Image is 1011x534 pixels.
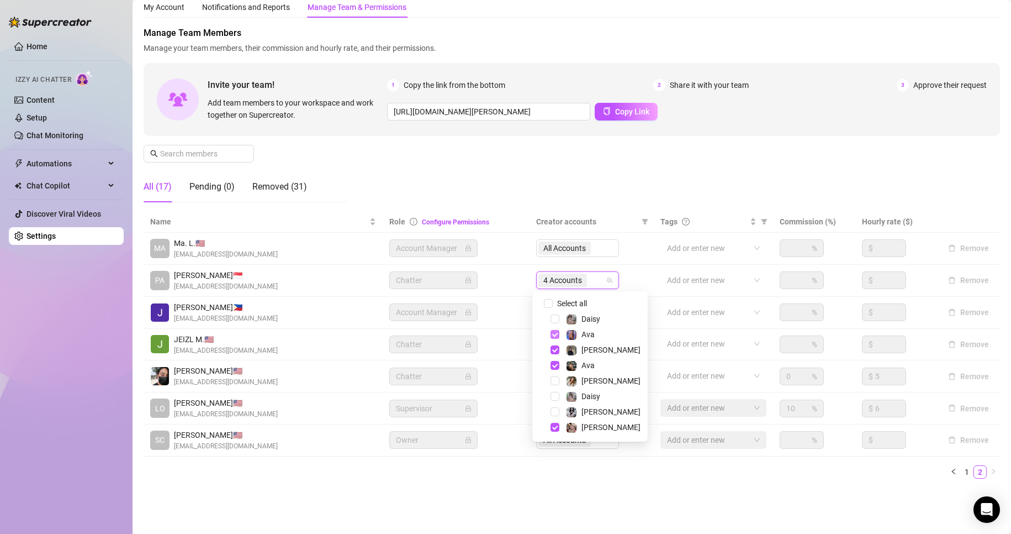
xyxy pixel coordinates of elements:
span: Chatter [396,368,471,385]
span: Account Manager [396,304,471,321]
span: LO [155,402,165,415]
span: [PERSON_NAME] 🇸🇬 [174,269,278,281]
span: [EMAIL_ADDRESS][DOMAIN_NAME] [174,377,278,388]
span: left [950,468,957,475]
span: Ava [581,361,595,370]
span: copy [603,107,611,115]
span: Select tree node [551,345,559,354]
img: Chat Copilot [14,182,22,190]
span: [PERSON_NAME] [581,407,641,416]
span: [PERSON_NAME] [581,345,641,354]
img: Anna [567,345,576,355]
span: Share it with your team [670,79,749,91]
li: Previous Page [947,465,960,479]
span: lock [465,405,472,412]
span: Ma. L. 🇺🇸 [174,237,278,249]
li: 1 [960,465,973,479]
a: Settings [27,232,56,240]
a: 2 [974,466,986,478]
span: right [990,468,997,475]
button: Remove [944,402,993,415]
button: Remove [944,274,993,287]
a: Discover Viral Videos [27,210,101,218]
img: Ava [567,361,576,371]
div: Open Intercom Messenger [973,496,1000,523]
span: lock [465,277,472,284]
span: 2 [653,79,665,91]
span: 4 Accounts [543,274,582,286]
li: 2 [973,465,987,479]
span: Account Manager [396,240,471,256]
span: Tags [660,216,677,228]
span: Select tree node [551,392,559,401]
span: Izzy AI Chatter [15,75,71,85]
img: JEIZL MALLARI [151,335,169,353]
span: [PERSON_NAME] 🇺🇸 [174,397,278,409]
span: Select tree node [551,361,559,370]
span: Invite your team! [208,78,387,92]
button: Remove [944,433,993,447]
span: Name [150,216,367,228]
span: Select tree node [551,407,559,416]
button: right [987,465,1000,479]
span: [EMAIL_ADDRESS][DOMAIN_NAME] [174,409,278,420]
span: [PERSON_NAME] 🇵🇭 [174,301,278,313]
button: Remove [944,306,993,319]
span: filter [759,213,770,230]
span: Chatter [396,272,471,289]
span: Select tree node [551,423,559,432]
span: team [606,277,613,284]
div: Manage Team & Permissions [308,1,406,13]
span: search [150,150,158,158]
img: Daisy [567,392,576,402]
span: filter [761,218,767,225]
img: John Lhester [151,303,169,322]
span: [PERSON_NAME] [581,423,641,432]
span: Manage your team members, their commission and hourly rate, and their permissions. [144,42,1000,54]
span: 3 [897,79,909,91]
span: Daisy [581,392,600,401]
span: [EMAIL_ADDRESS][DOMAIN_NAME] [174,281,278,292]
span: Select tree node [551,376,559,385]
button: left [947,465,960,479]
a: Home [27,42,47,51]
img: logo-BBDzfeDw.svg [9,17,92,28]
div: Notifications and Reports [202,1,290,13]
a: Content [27,96,55,104]
div: Pending (0) [189,180,235,193]
span: 1 [387,79,399,91]
a: 1 [961,466,973,478]
span: [EMAIL_ADDRESS][DOMAIN_NAME] [174,249,278,260]
span: Creator accounts [536,216,637,228]
span: [EMAIL_ADDRESS][DOMAIN_NAME] [174,313,278,324]
span: Chat Copilot [27,177,105,195]
span: Copy Link [615,107,649,116]
span: Select all [553,297,591,310]
button: Copy Link [595,103,658,121]
span: Select tree node [551,315,559,323]
div: All (17) [144,180,172,193]
img: Sadie [567,407,576,417]
span: SC [155,434,165,446]
img: Daisy [567,315,576,324]
span: Add team members to your workspace and work together on Supercreator. [208,97,383,121]
span: 4 Accounts [538,274,587,287]
img: Ava [567,330,576,340]
button: Remove [944,242,993,255]
span: Ava [581,330,595,339]
button: Remove [944,370,993,383]
span: Supervisor [396,400,471,417]
th: Hourly rate ($) [855,211,937,233]
span: lock [465,309,472,316]
span: Automations [27,155,105,172]
span: JEIZL M. 🇺🇸 [174,333,278,345]
span: filter [642,218,648,225]
span: lock [465,437,472,443]
span: [EMAIL_ADDRESS][DOMAIN_NAME] [174,441,278,452]
img: Paige [567,376,576,386]
span: Select tree node [551,330,559,339]
div: My Account [144,1,184,13]
button: Remove [944,338,993,351]
span: lock [465,373,472,380]
img: john kenneth santillan [151,367,169,385]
